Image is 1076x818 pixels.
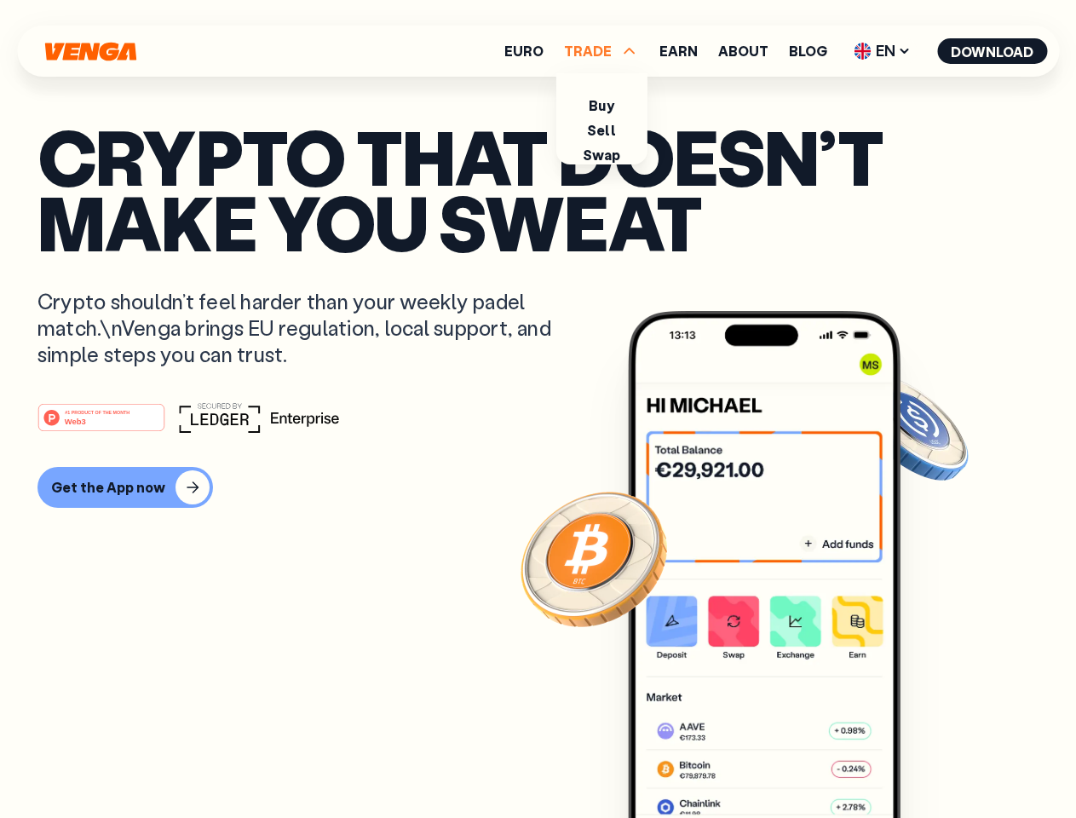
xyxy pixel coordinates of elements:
div: Get the App now [51,479,165,496]
a: Swap [583,146,621,164]
tspan: #1 PRODUCT OF THE MONTH [65,409,129,414]
span: EN [848,37,917,65]
a: Euro [504,44,544,58]
span: TRADE [564,44,612,58]
img: flag-uk [854,43,871,60]
p: Crypto shouldn’t feel harder than your weekly padel match.\nVenga brings EU regulation, local sup... [37,288,576,368]
a: Sell [587,121,616,139]
span: TRADE [564,41,639,61]
p: Crypto that doesn’t make you sweat [37,124,1039,254]
a: #1 PRODUCT OF THE MONTHWeb3 [37,413,165,435]
button: Download [937,38,1047,64]
a: Buy [589,96,613,114]
a: About [718,44,768,58]
a: Get the App now [37,467,1039,508]
button: Get the App now [37,467,213,508]
a: Blog [789,44,827,58]
svg: Home [43,42,138,61]
img: Bitcoin [517,481,670,635]
a: Earn [659,44,698,58]
img: USDC coin [849,366,972,489]
tspan: Web3 [65,416,86,425]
